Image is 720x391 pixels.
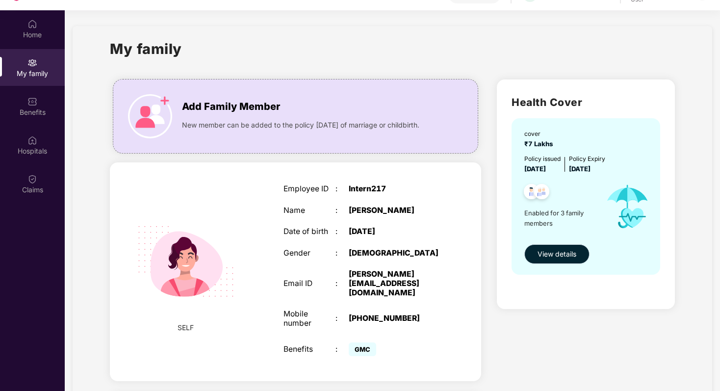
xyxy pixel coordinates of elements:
[335,345,349,354] div: :
[519,181,543,205] img: svg+xml;base64,PHN2ZyB4bWxucz0iaHR0cDovL3d3dy53My5vcmcvMjAwMC9zdmciIHdpZHRoPSI0OC45NDMiIGhlaWdodD...
[569,154,605,163] div: Policy Expiry
[538,249,576,260] span: View details
[27,19,37,29] img: svg+xml;base64,PHN2ZyBpZD0iSG9tZSIgeG1sbnM9Imh0dHA6Ly93d3cudzMub3JnLzIwMDAvc3ZnIiB3aWR0aD0iMjAiIG...
[128,94,172,138] img: icon
[178,322,194,333] span: SELF
[283,184,335,194] div: Employee ID
[512,94,660,110] h2: Health Cover
[283,249,335,258] div: Gender
[110,38,182,60] h1: My family
[335,279,349,288] div: :
[283,345,335,354] div: Benefits
[182,99,280,114] span: Add Family Member
[524,208,597,228] span: Enabled for 3 family members
[349,227,440,236] div: [DATE]
[569,165,591,173] span: [DATE]
[335,206,349,215] div: :
[349,206,440,215] div: [PERSON_NAME]
[27,97,37,106] img: svg+xml;base64,PHN2ZyBpZD0iQmVuZWZpdHMiIHhtbG5zPSJodHRwOi8vd3d3LnczLm9yZy8yMDAwL3N2ZyIgd2lkdGg9Ij...
[335,184,349,194] div: :
[283,227,335,236] div: Date of birth
[524,244,590,264] button: View details
[524,129,557,138] div: cover
[349,184,440,194] div: Intern217
[335,249,349,258] div: :
[524,140,557,148] span: ₹7 Lakhs
[524,154,561,163] div: Policy issued
[27,174,37,184] img: svg+xml;base64,PHN2ZyBpZD0iQ2xhaW0iIHhtbG5zPSJodHRwOi8vd3d3LnczLm9yZy8yMDAwL3N2ZyIgd2lkdGg9IjIwIi...
[27,58,37,68] img: svg+xml;base64,PHN2ZyB3aWR0aD0iMjAiIGhlaWdodD0iMjAiIHZpZXdCb3g9IjAgMCAyMCAyMCIgZmlsbD0ibm9uZSIgeG...
[182,120,419,130] span: New member can be added to the policy [DATE] of marriage or childbirth.
[125,201,247,322] img: svg+xml;base64,PHN2ZyB4bWxucz0iaHR0cDovL3d3dy53My5vcmcvMjAwMC9zdmciIHdpZHRoPSIyMjQiIGhlaWdodD0iMT...
[335,314,349,323] div: :
[283,310,335,328] div: Mobile number
[530,181,554,205] img: svg+xml;base64,PHN2ZyB4bWxucz0iaHR0cDovL3d3dy53My5vcmcvMjAwMC9zdmciIHdpZHRoPSI0OC45NDMiIGhlaWdodD...
[597,174,658,239] img: icon
[349,270,440,297] div: [PERSON_NAME][EMAIL_ADDRESS][DOMAIN_NAME]
[27,135,37,145] img: svg+xml;base64,PHN2ZyBpZD0iSG9zcGl0YWxzIiB4bWxucz0iaHR0cDovL3d3dy53My5vcmcvMjAwMC9zdmciIHdpZHRoPS...
[283,206,335,215] div: Name
[335,227,349,236] div: :
[349,314,440,323] div: [PHONE_NUMBER]
[283,279,335,288] div: Email ID
[349,249,440,258] div: [DEMOGRAPHIC_DATA]
[524,165,546,173] span: [DATE]
[349,342,376,356] span: GMC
